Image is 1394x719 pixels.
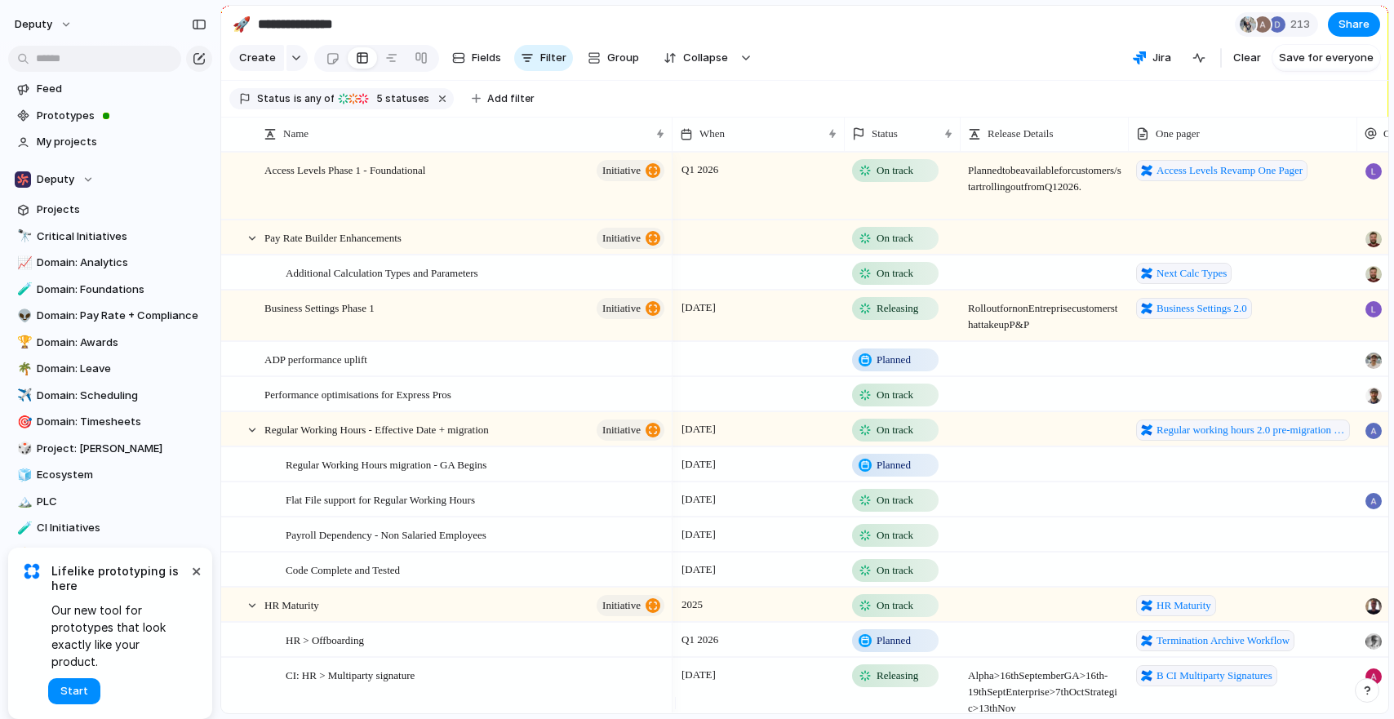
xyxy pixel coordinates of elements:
span: On track [877,422,913,438]
button: 🌴 [15,361,31,377]
span: [DATE] [677,525,720,544]
span: Add filter [487,91,535,106]
a: 📈Domain: Analytics [8,251,212,275]
span: Our new tool for prototypes that look exactly like your product. [51,601,188,670]
button: Save for everyone [1272,45,1380,71]
span: [DATE] [677,560,720,579]
button: 🎯 [15,414,31,430]
span: Start [60,683,88,699]
button: 🏆 [15,335,31,351]
button: 🔭 [15,229,31,245]
button: Filter [514,45,573,71]
span: Regular working hours 2.0 pre-migration improvements [1156,422,1345,438]
span: Domain: Timesheets [37,414,206,430]
span: On track [877,387,913,403]
span: Business Settings Phase 1 [264,298,375,317]
span: Domain: Pay Rate + Compliance [37,308,206,324]
button: Fields [446,45,508,71]
span: HR > Offboarding [286,630,364,649]
span: Critical Initiatives [37,229,206,245]
span: 5 [371,92,385,104]
span: Releasing [877,668,918,684]
span: is [294,91,302,106]
span: Create [239,50,276,66]
a: Projects [8,198,212,222]
button: Collapse [654,45,736,71]
a: Termination Archive Workflow [1136,630,1294,651]
span: Fields [472,50,501,66]
span: [DATE] [677,490,720,509]
button: 🧊 [15,467,31,483]
span: Regular Working Hours migration - GA Begins [286,455,486,473]
a: Business Settings 2.0 [1136,298,1252,319]
a: 🔭Critical Initiatives [8,224,212,249]
span: Status [257,91,291,106]
span: CI: HR > Multiparty signature [286,665,415,684]
div: 🏔️ [17,492,29,511]
a: HR Maturity [1136,595,1216,616]
button: 🚀 [229,11,255,38]
a: 🧪Domain: Foundations [8,277,212,302]
div: 🧪 [17,280,29,299]
button: ✈️ [15,388,31,404]
div: ⚠️Needs Change Notice [8,543,212,567]
a: Access Levels Revamp One Pager [1136,160,1307,181]
span: Next Calc Types [1156,265,1227,282]
a: 🏔️PLC [8,490,212,514]
span: Termination Archive Workflow [1156,632,1290,649]
a: 🎲Project: [PERSON_NAME] [8,437,212,461]
button: Deputy [8,167,212,192]
div: 🧪 [17,519,29,538]
span: Domain: Foundations [37,282,206,298]
a: B CI Multiparty Signatures [1136,665,1277,686]
span: Pay Rate Builder Enhancements [264,228,402,246]
a: My projects [8,130,212,154]
span: initiative [602,419,641,442]
button: Dismiss [186,561,206,580]
div: ✈️ [17,386,29,405]
span: Save for everyone [1279,50,1374,66]
button: 5 statuses [335,90,433,108]
span: On track [877,492,913,508]
span: Collapse [683,50,728,66]
span: ADP performance uplift [264,349,367,368]
span: statuses [371,91,429,106]
span: Prototypes [37,108,206,124]
a: 🧊Ecosystem [8,463,212,487]
div: 🔭 [17,227,29,246]
div: 🚀 [233,13,251,35]
span: Ecosystem [37,467,206,483]
span: Release Details [988,126,1054,142]
div: 🎯 [17,413,29,432]
span: [DATE] [677,298,720,317]
div: 🌴 [17,360,29,379]
span: Filter [540,50,566,66]
a: Prototypes [8,104,212,128]
span: B CI Multiparty Signatures [1156,668,1272,684]
span: [DATE] [677,455,720,474]
span: Planned [877,632,911,649]
span: Domain: Awards [37,335,206,351]
button: isany of [291,90,337,108]
span: On track [877,527,913,544]
span: On track [877,230,913,246]
a: 🎯Domain: Timesheets [8,410,212,434]
span: Jira [1152,50,1171,66]
span: Business Settings 2.0 [1156,300,1247,317]
div: 🏆Domain: Awards [8,331,212,355]
span: On track [877,265,913,282]
span: Clear [1233,50,1261,66]
span: HR Maturity [264,595,319,614]
span: Domain: Leave [37,361,206,377]
span: deputy [15,16,52,33]
button: 🎲 [15,441,31,457]
span: initiative [602,159,641,182]
button: initiative [597,595,664,616]
button: Share [1328,12,1380,37]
